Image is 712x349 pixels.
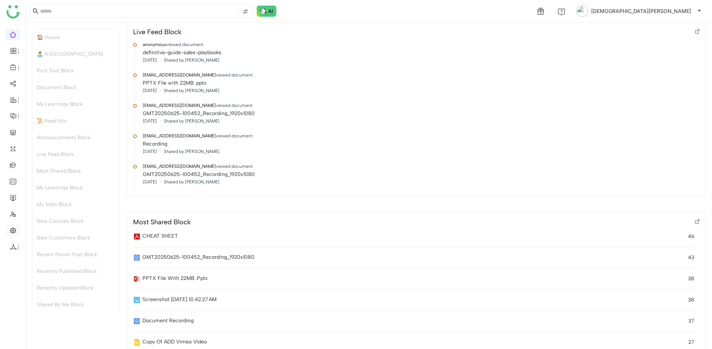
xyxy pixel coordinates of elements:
[32,213,119,229] div: New Courses Block
[32,296,119,313] div: Shared By Me Block
[143,103,253,108] span: viewed document
[164,148,220,155] div: Shared by [PERSON_NAME]
[576,5,588,17] img: avatar
[243,9,248,14] img: search-type.svg
[143,49,221,56] a: definitive-guide-sales-playbooks
[32,29,119,46] div: 🏠 House
[143,141,167,147] a: Recording
[32,112,119,129] div: 📜 Read this
[142,274,208,282] div: PPTX File with 22MB .pptx
[688,339,694,345] div: 27
[143,171,255,177] a: GMT20250625-100452_Recording_1920x1080
[133,28,181,36] div: Live Feed Block
[164,57,220,63] div: Shared by [PERSON_NAME]
[143,179,157,185] div: [DATE]
[143,133,253,138] span: viewed document
[688,318,694,324] div: 37
[164,118,220,124] div: Shared by [PERSON_NAME]
[133,218,191,226] div: Most Shared Block
[688,297,694,303] div: 38
[142,317,194,324] div: Document recording
[143,148,157,155] div: [DATE]
[32,229,119,246] div: New Customers Block
[32,163,119,179] div: Most Shared Block
[142,338,207,346] div: Copy of ADD Vimeo Video
[32,62,119,79] div: Rich Text Block
[32,179,119,196] div: My Learnings Block
[143,42,167,47] span: anonymous
[143,103,216,108] span: [EMAIL_ADDRESS][DOMAIN_NAME]
[688,254,694,261] div: 43
[32,246,119,263] div: Recent Forum Post Block
[591,7,691,15] span: [DEMOGRAPHIC_DATA][PERSON_NAME]
[143,42,203,47] span: viewed document
[32,96,119,112] div: My Learnings Block
[558,8,565,16] img: help.svg
[257,6,277,17] img: ask-buddy-normal.svg
[6,5,20,19] img: logo
[143,72,253,78] span: viewed document
[32,196,119,213] div: My Stats Block
[164,179,220,185] div: Shared by [PERSON_NAME]
[143,118,157,124] div: [DATE]
[32,280,119,296] div: Recently Updated Block
[32,263,119,280] div: Recently Published Block
[142,296,217,303] div: Screenshot [DATE] 10.42.27 AM
[143,80,207,86] a: PPTX File with 22MB .pptx
[143,164,253,169] span: viewed document
[143,133,216,138] span: [EMAIL_ADDRESS][DOMAIN_NAME]
[32,129,119,146] div: Announcements Block
[688,275,694,282] div: 38
[575,5,703,17] button: [DEMOGRAPHIC_DATA][PERSON_NAME]
[164,87,220,94] div: Shared by [PERSON_NAME]
[688,233,694,239] div: 46
[32,79,119,96] div: Document Block
[142,253,254,261] div: GMT20250625-100452_Recording_1920x1080
[32,46,119,62] div: 🏝️ A [GEOGRAPHIC_DATA]
[143,72,216,78] span: [EMAIL_ADDRESS][DOMAIN_NAME]
[142,232,178,240] div: CHEAT SHEET
[143,87,157,94] div: [DATE]
[143,164,216,169] span: [EMAIL_ADDRESS][DOMAIN_NAME]
[32,146,119,163] div: Live Feed Block
[143,110,255,117] a: GMT20250625-100452_Recording_1920x1080
[143,57,157,63] div: [DATE]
